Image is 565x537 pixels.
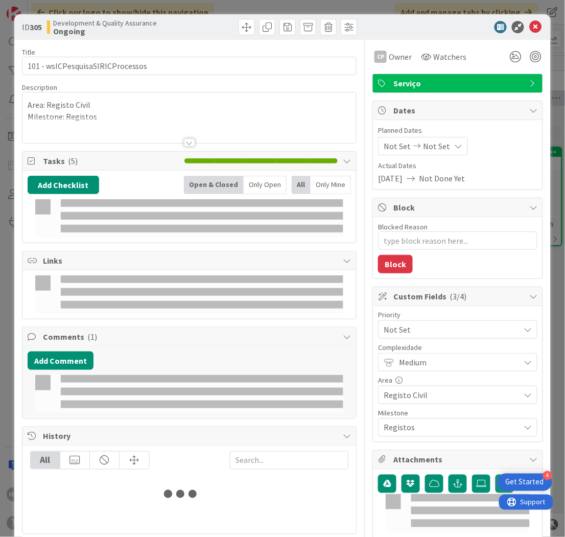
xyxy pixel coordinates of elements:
p: Area: Registo Civil [28,99,351,111]
span: Registo Civil [384,388,514,402]
span: Links [43,254,338,267]
span: Planned Dates [378,125,537,136]
div: Open Get Started checklist, remaining modules: 4 [498,474,552,491]
div: Complexidade [378,344,537,351]
span: Actual Dates [378,160,537,171]
div: Area [378,377,537,384]
label: Title [22,48,35,57]
span: Custom Fields [393,290,524,302]
input: type card name here... [22,57,357,75]
div: Only Mine [311,176,351,194]
span: Not Set [384,140,411,152]
span: History [43,430,338,442]
span: Development & Quality Assurance [53,19,157,27]
span: Block [393,201,524,214]
input: Search... [230,451,348,470]
span: Tasks [43,155,180,167]
span: Support [21,2,46,14]
span: Registos [384,421,514,435]
div: All [31,452,60,469]
span: Medium [399,355,514,369]
span: [DATE] [378,172,403,184]
div: CP [374,51,387,63]
span: ( 3/4 ) [450,291,466,301]
label: Blocked Reason [378,222,428,231]
span: Not Set [384,322,514,337]
span: ( 5 ) [68,156,78,166]
div: Get Started [506,477,544,487]
span: Owner [389,51,412,63]
span: Not Done Yet [419,172,465,184]
b: 305 [30,22,42,32]
div: Milestone [378,409,537,416]
div: 4 [543,471,552,480]
button: Block [378,255,413,273]
span: ID [22,21,42,33]
span: Not Set [423,140,450,152]
button: Add Checklist [28,176,99,194]
b: Ongoing [53,27,157,35]
span: Comments [43,331,338,343]
button: Add Comment [28,352,93,370]
span: Attachments [393,454,524,466]
div: Priority [378,311,537,318]
div: Only Open [244,176,287,194]
span: ( 1 ) [87,332,97,342]
span: Serviço [393,77,524,89]
span: Description [22,83,57,92]
div: Open & Closed [184,176,244,194]
span: Watchers [433,51,466,63]
div: All [292,176,311,194]
p: Milestone: Registos [28,111,351,123]
span: Dates [393,104,524,116]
